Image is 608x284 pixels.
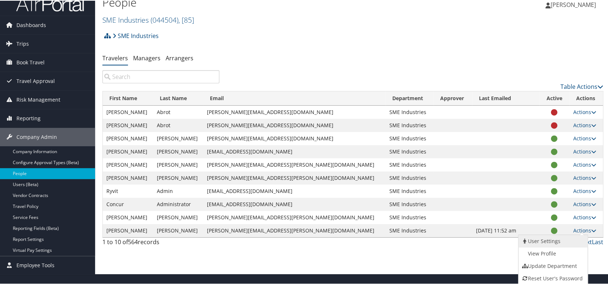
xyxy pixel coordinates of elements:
[16,53,45,71] span: Book Travel
[103,131,153,144] td: [PERSON_NAME]
[203,197,385,210] td: [EMAIL_ADDRESS][DOMAIN_NAME]
[472,223,539,236] td: [DATE] 11:52 am
[203,223,385,236] td: [PERSON_NAME][EMAIL_ADDRESS][PERSON_NAME][DOMAIN_NAME]
[103,197,153,210] td: Concur
[113,28,159,42] a: SME Industries
[153,144,204,158] td: [PERSON_NAME]
[472,91,539,105] th: Last Emailed: activate to sort column ascending
[203,210,385,223] td: [PERSON_NAME][EMAIL_ADDRESS][PERSON_NAME][DOMAIN_NAME]
[103,158,153,171] td: [PERSON_NAME]
[153,105,204,118] td: Abrot
[434,91,472,105] th: Approver
[103,105,153,118] td: [PERSON_NAME]
[203,144,385,158] td: [EMAIL_ADDRESS][DOMAIN_NAME]
[518,247,586,259] a: AirPortal Profile
[103,91,153,105] th: First Name: activate to sort column ascending
[153,223,204,236] td: [PERSON_NAME]
[103,223,153,236] td: [PERSON_NAME]
[386,91,434,105] th: Department: activate to sort column ascending
[203,131,385,144] td: [PERSON_NAME][EMAIL_ADDRESS][DOMAIN_NAME]
[16,34,29,52] span: Trips
[153,210,204,223] td: [PERSON_NAME]
[178,14,194,24] span: , [ 85 ]
[103,118,153,131] td: [PERSON_NAME]
[573,147,596,154] a: Actions
[386,197,434,210] td: SME Industries
[16,127,57,145] span: Company Admin
[203,184,385,197] td: [EMAIL_ADDRESS][DOMAIN_NAME]
[153,197,204,210] td: Administrator
[16,15,46,34] span: Dashboards
[573,134,596,141] a: Actions
[573,121,596,128] a: Actions
[592,237,603,245] a: Last
[518,272,586,284] a: Reset User's Password
[573,213,596,220] a: Actions
[103,184,153,197] td: Ryvit
[153,171,204,184] td: [PERSON_NAME]
[573,160,596,167] a: Actions
[573,108,596,115] a: Actions
[386,158,434,171] td: SME Industries
[203,158,385,171] td: [PERSON_NAME][EMAIL_ADDRESS][PERSON_NAME][DOMAIN_NAME]
[560,82,603,90] a: Table Actions
[153,184,204,197] td: Admin
[386,105,434,118] td: SME Industries
[102,69,219,83] input: Search
[386,223,434,236] td: SME Industries
[102,53,128,61] a: Travelers
[128,237,138,245] span: 564
[16,90,60,108] span: Risk Management
[103,210,153,223] td: [PERSON_NAME]
[539,91,569,105] th: Active: activate to sort column ascending
[102,237,219,249] div: 1 to 10 of records
[569,91,603,105] th: Actions
[386,118,434,131] td: SME Industries
[386,144,434,158] td: SME Industries
[203,105,385,118] td: [PERSON_NAME][EMAIL_ADDRESS][DOMAIN_NAME]
[153,131,204,144] td: [PERSON_NAME]
[573,226,596,233] a: Actions
[153,91,204,105] th: Last Name: activate to sort column descending
[573,200,596,207] a: Actions
[16,255,54,274] span: Employee Tools
[151,14,178,24] span: ( 044504 )
[386,171,434,184] td: SME Industries
[133,53,161,61] a: Managers
[103,171,153,184] td: [PERSON_NAME]
[386,210,434,223] td: SME Industries
[518,234,586,247] a: View User's Settings
[573,187,596,194] a: Actions
[153,118,204,131] td: Abrot
[102,14,194,24] a: SME Industries
[203,171,385,184] td: [PERSON_NAME][EMAIL_ADDRESS][PERSON_NAME][DOMAIN_NAME]
[386,184,434,197] td: SME Industries
[203,91,385,105] th: Email: activate to sort column ascending
[16,71,55,90] span: Travel Approval
[166,53,193,61] a: Arrangers
[386,131,434,144] td: SME Industries
[518,259,586,272] a: Update Department For This Traveler
[16,109,41,127] span: Reporting
[203,118,385,131] td: [PERSON_NAME][EMAIL_ADDRESS][DOMAIN_NAME]
[153,158,204,171] td: [PERSON_NAME]
[103,144,153,158] td: [PERSON_NAME]
[573,174,596,181] a: Actions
